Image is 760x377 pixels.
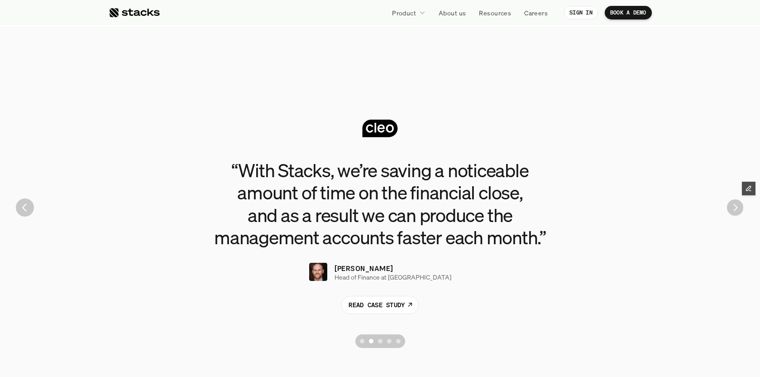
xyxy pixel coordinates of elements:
img: Back Arrow [16,198,34,217]
a: About us [433,5,471,21]
button: Scroll to page 2 [367,334,376,348]
img: Next Arrow [727,199,743,216]
button: Previous [16,198,34,217]
p: Product [392,8,416,18]
a: BOOK A DEMO [605,6,652,19]
h3: “With Stacks, we’re saving a noticeable amount of time on the financial close, and as a result we... [177,159,584,248]
p: Careers [524,8,548,18]
button: Edit Framer Content [742,182,755,195]
a: Careers [519,5,553,21]
a: Resources [473,5,516,21]
p: BOOK A DEMO [610,10,646,16]
button: Scroll to page 3 [376,334,385,348]
button: Scroll to page 4 [385,334,394,348]
p: READ CASE STUDY [349,300,405,309]
p: [PERSON_NAME] [335,263,393,274]
a: Privacy Policy [107,210,147,216]
p: About us [439,8,466,18]
button: Next [727,199,743,216]
p: Head of Finance at [GEOGRAPHIC_DATA] [335,274,451,281]
a: SIGN IN [564,6,598,19]
p: SIGN IN [569,10,593,16]
p: Resources [479,8,511,18]
button: Scroll to page 1 [355,334,367,348]
button: Scroll to page 5 [394,334,405,348]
